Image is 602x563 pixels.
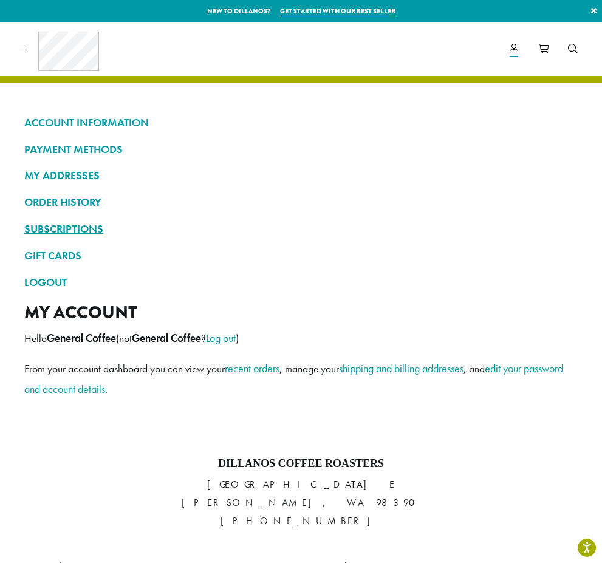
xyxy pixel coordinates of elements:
[24,219,578,239] a: SUBSCRIPTIONS
[225,361,279,375] a: recent orders
[24,245,578,266] a: GIFT CARDS
[24,328,578,349] p: Hello (not ? )
[24,139,578,160] a: PAYMENT METHODS
[206,331,236,345] a: Log out
[9,476,593,530] p: [GEOGRAPHIC_DATA] E [PERSON_NAME], WA 98390 [PHONE_NUMBER]
[47,332,116,345] strong: General Coffee
[24,192,578,213] a: ORDER HISTORY
[24,302,578,323] h2: My account
[9,457,593,471] h4: Dillanos Coffee Roasters
[24,112,578,133] a: ACCOUNT INFORMATION
[132,332,201,345] strong: General Coffee
[24,272,578,293] a: LOGOUT
[280,6,395,16] a: Get started with our best seller
[24,165,578,186] a: MY ADDRESSES
[24,358,578,400] p: From your account dashboard you can view your , manage your , and .
[339,361,463,375] a: shipping and billing addresses
[558,39,587,59] a: Search
[24,112,578,302] nav: Account pages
